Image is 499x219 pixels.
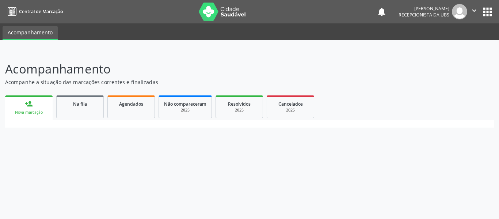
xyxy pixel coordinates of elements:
[221,107,258,113] div: 2025
[3,26,58,40] a: Acompanhamento
[119,101,143,107] span: Agendados
[481,5,494,18] button: apps
[19,8,63,15] span: Central de Marcação
[452,4,467,19] img: img
[164,101,206,107] span: Não compareceram
[73,101,87,107] span: Na fila
[399,5,449,12] div: [PERSON_NAME]
[272,107,309,113] div: 2025
[377,7,387,17] button: notifications
[470,7,478,15] i: 
[399,12,449,18] span: Recepcionista da UBS
[467,4,481,19] button: 
[5,78,347,86] p: Acompanhe a situação das marcações correntes e finalizadas
[228,101,251,107] span: Resolvidos
[10,110,47,115] div: Nova marcação
[164,107,206,113] div: 2025
[5,60,347,78] p: Acompanhamento
[25,100,33,108] div: person_add
[5,5,63,18] a: Central de Marcação
[278,101,303,107] span: Cancelados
